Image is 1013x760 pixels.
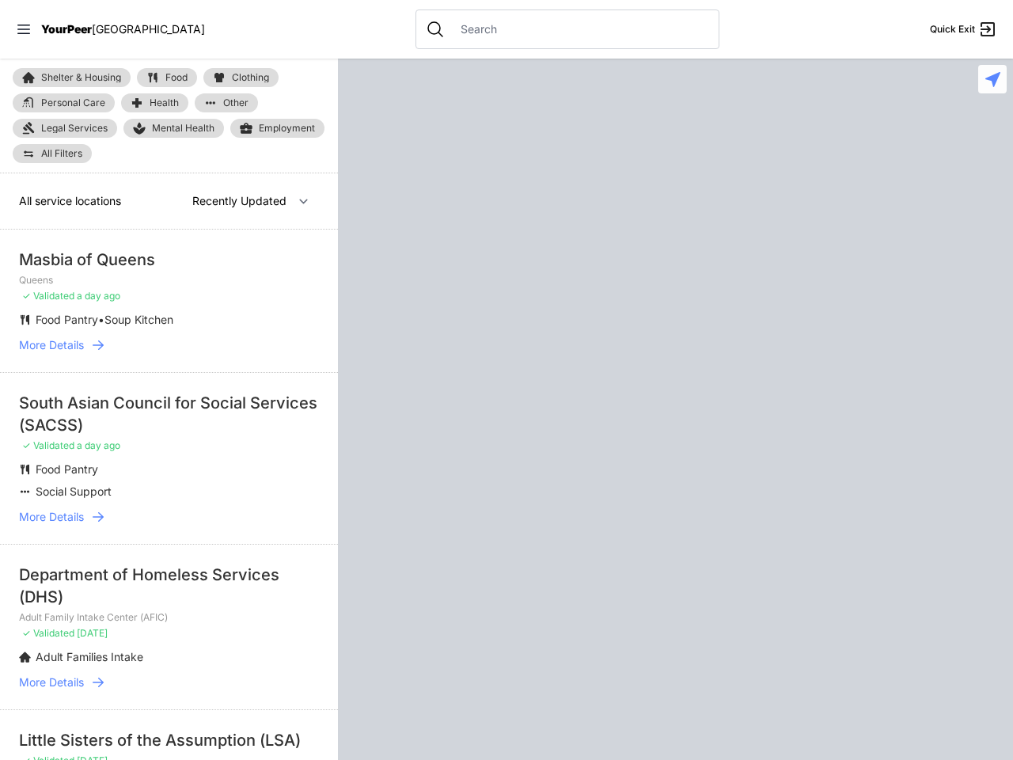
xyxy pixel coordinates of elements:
div: Masbia of Queens [19,249,319,271]
a: All Filters [13,144,92,163]
a: Clothing [203,68,279,87]
a: Personal Care [13,93,115,112]
span: All Filters [41,149,82,158]
span: More Details [19,337,84,353]
a: YourPeer[GEOGRAPHIC_DATA] [41,25,205,34]
a: Other [195,93,258,112]
span: Food Pantry [36,313,98,326]
span: More Details [19,509,84,525]
span: Personal Care [41,98,105,108]
a: Quick Exit [930,20,997,39]
a: Shelter & Housing [13,68,131,87]
span: Social Support [36,484,112,498]
input: Search [451,21,709,37]
a: Employment [230,119,324,138]
span: Other [223,98,249,108]
a: More Details [19,509,319,525]
a: More Details [19,337,319,353]
span: More Details [19,674,84,690]
div: Department of Homeless Services (DHS) [19,564,319,608]
span: Clothing [232,73,269,82]
span: All service locations [19,194,121,207]
p: Adult Family Intake Center (AFIC) [19,611,319,624]
span: • [98,313,104,326]
span: a day ago [77,439,120,451]
div: Little Sisters of the Assumption (LSA) [19,729,319,751]
span: YourPeer [41,22,92,36]
p: Queens [19,274,319,287]
span: a day ago [77,290,120,302]
a: Legal Services [13,119,117,138]
span: Shelter & Housing [41,73,121,82]
span: Soup Kitchen [104,313,173,326]
a: Food [137,68,197,87]
a: Mental Health [123,119,224,138]
div: South Asian Council for Social Services (SACSS) [19,392,319,436]
span: ✓ Validated [22,290,74,302]
span: Food Pantry [36,462,98,476]
span: ✓ Validated [22,439,74,451]
a: Health [121,93,188,112]
span: Mental Health [152,123,214,133]
span: Legal Services [41,123,108,133]
span: [GEOGRAPHIC_DATA] [92,22,205,36]
span: ✓ Validated [22,627,74,639]
span: Food [165,73,188,82]
span: Adult Families Intake [36,650,143,663]
span: [DATE] [77,627,108,639]
span: Health [150,98,179,108]
span: Quick Exit [930,23,975,36]
span: Employment [259,123,315,133]
a: More Details [19,674,319,690]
